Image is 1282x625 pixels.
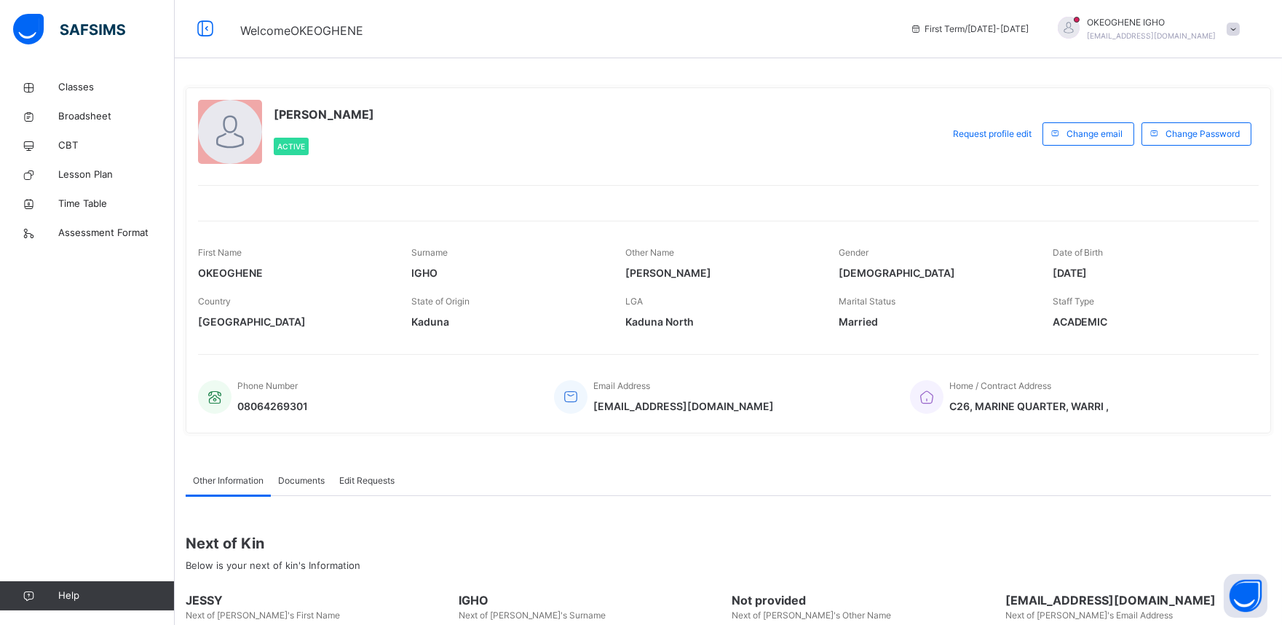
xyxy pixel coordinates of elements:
[58,168,175,182] span: Lesson Plan
[1224,574,1267,618] button: Open asap
[339,474,395,487] span: Edit Requests
[240,23,363,38] span: Welcome OKEOGHENE
[839,314,1030,329] span: Married
[193,474,264,487] span: Other Information
[1053,296,1095,307] span: Staff Type
[198,247,242,258] span: First Name
[277,142,305,151] span: Active
[198,296,231,307] span: Country
[949,398,1109,414] span: C26, MARINE QUARTER, WARRI ,
[1087,16,1216,29] span: OKEOGHENE IGHO
[839,247,868,258] span: Gender
[58,197,175,211] span: Time Table
[625,265,817,280] span: [PERSON_NAME]
[186,610,340,621] span: Next of [PERSON_NAME]'s First Name
[593,398,774,414] span: [EMAIL_ADDRESS][DOMAIN_NAME]
[186,532,1271,554] span: Next of Kin
[58,80,175,95] span: Classes
[58,226,175,240] span: Assessment Format
[1166,127,1240,141] span: Change Password
[198,265,389,280] span: OKEOGHENE
[625,247,674,258] span: Other Name
[1043,16,1247,42] div: OKEOGHENEIGHO
[839,296,895,307] span: Marital Status
[411,247,448,258] span: Surname
[625,314,817,329] span: Kaduna North
[1067,127,1123,141] span: Change email
[13,14,125,44] img: safsims
[953,127,1032,141] span: Request profile edit
[910,23,1029,36] span: session/term information
[593,380,650,391] span: Email Address
[1053,314,1244,329] span: ACADEMIC
[949,380,1051,391] span: Home / Contract Address
[186,559,360,571] span: Below is your next of kin's Information
[274,106,374,123] span: [PERSON_NAME]
[186,591,451,609] span: JESSY
[411,265,603,280] span: IGHO
[1087,31,1216,40] span: [EMAIL_ADDRESS][DOMAIN_NAME]
[58,138,175,153] span: CBT
[58,589,174,603] span: Help
[1005,610,1173,621] span: Next of [PERSON_NAME]'s Email Address
[198,314,389,329] span: [GEOGRAPHIC_DATA]
[732,610,892,621] span: Next of [PERSON_NAME]'s Other Name
[1053,265,1244,280] span: [DATE]
[1053,247,1104,258] span: Date of Birth
[411,314,603,329] span: Kaduna
[237,380,298,391] span: Phone Number
[237,398,308,414] span: 08064269301
[1005,591,1271,609] span: [EMAIL_ADDRESS][DOMAIN_NAME]
[58,109,175,124] span: Broadsheet
[278,474,325,487] span: Documents
[459,591,724,609] span: IGHO
[411,296,470,307] span: State of Origin
[839,265,1030,280] span: [DEMOGRAPHIC_DATA]
[625,296,643,307] span: LGA
[459,610,606,621] span: Next of [PERSON_NAME]'s Surname
[732,591,998,609] span: Not provided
